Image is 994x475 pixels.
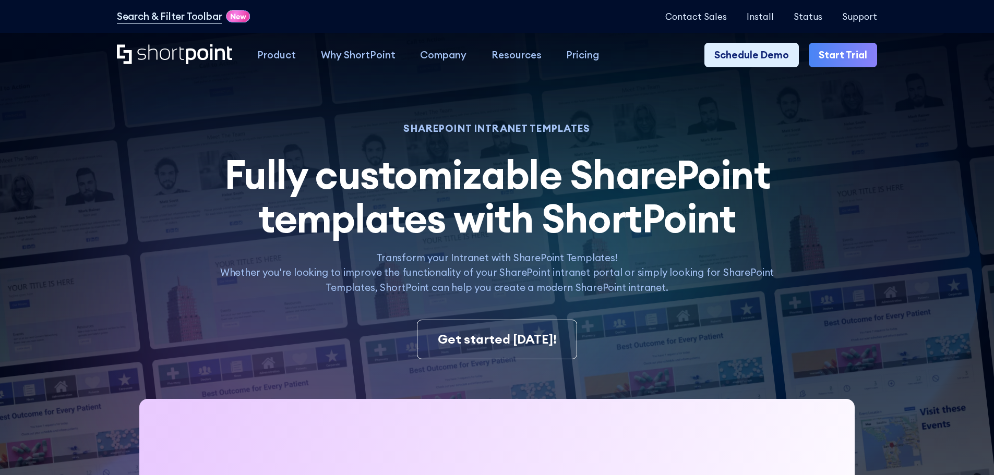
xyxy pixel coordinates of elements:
[206,124,787,133] h1: SHAREPOINT INTRANET TEMPLATES
[794,11,822,21] a: Status
[257,47,296,63] div: Product
[308,43,408,68] a: Why ShortPoint
[420,47,466,63] div: Company
[321,47,396,63] div: Why ShortPoint
[245,43,308,68] a: Product
[417,320,577,359] a: Get started [DATE]!
[809,43,877,68] a: Start Trial
[665,11,727,21] a: Contact Sales
[747,11,774,21] a: Install
[438,330,557,349] div: Get started [DATE]!
[842,11,877,21] a: Support
[566,47,599,63] div: Pricing
[554,43,612,68] a: Pricing
[479,43,554,68] a: Resources
[117,44,232,66] a: Home
[492,47,542,63] div: Resources
[206,250,787,295] p: Transform your Intranet with SharePoint Templates! Whether you're looking to improve the function...
[224,149,770,243] span: Fully customizable SharePoint templates with ShortPoint
[704,43,799,68] a: Schedule Demo
[408,43,479,68] a: Company
[117,9,222,24] a: Search & Filter Toolbar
